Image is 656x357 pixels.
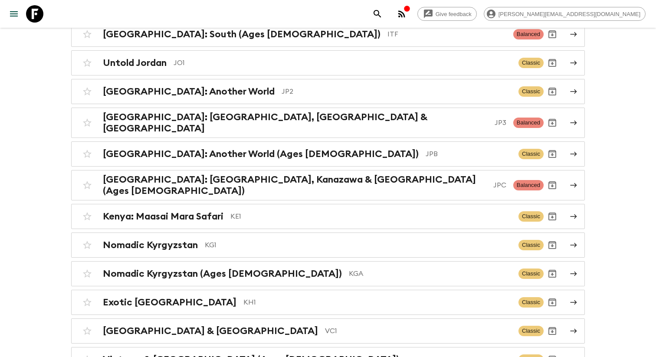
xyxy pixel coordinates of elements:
[103,239,198,251] h2: Nomadic Kyrgyzstan
[71,50,585,75] a: Untold JordanJO1ClassicArchive
[71,233,585,258] a: Nomadic KyrgyzstanKG1ClassicArchive
[518,211,544,222] span: Classic
[544,265,561,282] button: Archive
[544,83,561,100] button: Archive
[103,325,318,337] h2: [GEOGRAPHIC_DATA] & [GEOGRAPHIC_DATA]
[484,7,646,21] div: [PERSON_NAME][EMAIL_ADDRESS][DOMAIN_NAME]
[513,29,544,39] span: Balanced
[103,297,236,308] h2: Exotic [GEOGRAPHIC_DATA]
[513,118,544,128] span: Balanced
[103,86,275,97] h2: [GEOGRAPHIC_DATA]: Another World
[417,7,477,21] a: Give feedback
[71,290,585,315] a: Exotic [GEOGRAPHIC_DATA]KH1ClassicArchive
[103,148,419,160] h2: [GEOGRAPHIC_DATA]: Another World (Ages [DEMOGRAPHIC_DATA])
[544,322,561,340] button: Archive
[518,86,544,97] span: Classic
[544,26,561,43] button: Archive
[494,11,645,17] span: [PERSON_NAME][EMAIL_ADDRESS][DOMAIN_NAME]
[71,108,585,138] a: [GEOGRAPHIC_DATA]: [GEOGRAPHIC_DATA], [GEOGRAPHIC_DATA] & [GEOGRAPHIC_DATA]JP3BalancedArchive
[513,180,544,190] span: Balanced
[544,208,561,225] button: Archive
[71,204,585,229] a: Kenya: Maasai Mara SafariKE1ClassicArchive
[544,54,561,72] button: Archive
[544,177,561,194] button: Archive
[349,269,512,279] p: KGA
[71,22,585,47] a: [GEOGRAPHIC_DATA]: South (Ages [DEMOGRAPHIC_DATA])ITFBalancedArchive
[387,29,506,39] p: ITF
[518,58,544,68] span: Classic
[103,111,488,134] h2: [GEOGRAPHIC_DATA]: [GEOGRAPHIC_DATA], [GEOGRAPHIC_DATA] & [GEOGRAPHIC_DATA]
[544,114,561,131] button: Archive
[495,118,506,128] p: JP3
[518,149,544,159] span: Classic
[103,211,223,222] h2: Kenya: Maasai Mara Safari
[174,58,512,68] p: JO1
[5,5,23,23] button: menu
[426,149,512,159] p: JPB
[544,294,561,311] button: Archive
[71,79,585,104] a: [GEOGRAPHIC_DATA]: Another WorldJP2ClassicArchive
[518,326,544,336] span: Classic
[103,268,342,279] h2: Nomadic Kyrgyzstan (Ages [DEMOGRAPHIC_DATA])
[71,318,585,344] a: [GEOGRAPHIC_DATA] & [GEOGRAPHIC_DATA]VC1ClassicArchive
[518,269,544,279] span: Classic
[230,211,512,222] p: KE1
[518,297,544,308] span: Classic
[282,86,512,97] p: JP2
[71,170,585,200] a: [GEOGRAPHIC_DATA]: [GEOGRAPHIC_DATA], Kanazawa & [GEOGRAPHIC_DATA] (Ages [DEMOGRAPHIC_DATA])JPCBa...
[103,29,380,40] h2: [GEOGRAPHIC_DATA]: South (Ages [DEMOGRAPHIC_DATA])
[431,11,476,17] span: Give feedback
[103,174,486,197] h2: [GEOGRAPHIC_DATA]: [GEOGRAPHIC_DATA], Kanazawa & [GEOGRAPHIC_DATA] (Ages [DEMOGRAPHIC_DATA])
[518,240,544,250] span: Classic
[544,236,561,254] button: Archive
[71,141,585,167] a: [GEOGRAPHIC_DATA]: Another World (Ages [DEMOGRAPHIC_DATA])JPBClassicArchive
[71,261,585,286] a: Nomadic Kyrgyzstan (Ages [DEMOGRAPHIC_DATA])KGAClassicArchive
[544,145,561,163] button: Archive
[205,240,512,250] p: KG1
[103,57,167,69] h2: Untold Jordan
[325,326,512,336] p: VC1
[493,180,506,190] p: JPC
[243,297,512,308] p: KH1
[369,5,386,23] button: search adventures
